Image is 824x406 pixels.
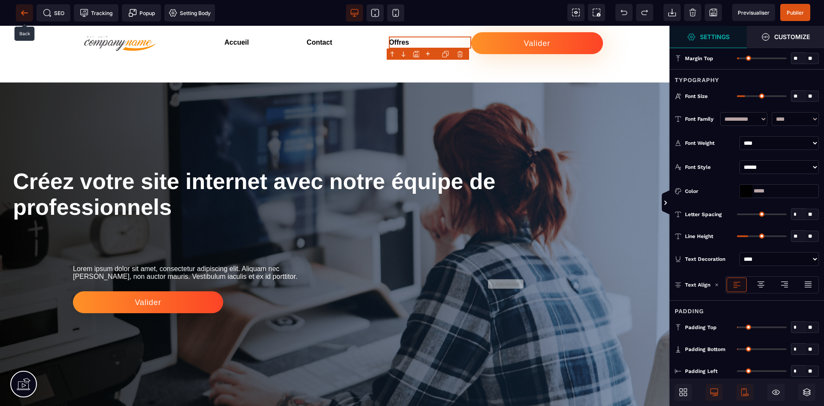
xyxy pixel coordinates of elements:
span: Settings [669,26,747,48]
span: Previsualiser [738,9,769,16]
span: Desktop Only [706,384,723,401]
h3: Contact [307,11,389,23]
img: 0e46401d7cf1cabc84698d50b6b0ba7f_Capture_d_%C3%A9cran_2023-08-07_120320-removebg-preview.png [78,6,164,27]
span: Letter Spacing [685,211,722,218]
div: Color [685,187,736,195]
span: Tracking [80,9,112,17]
span: Publier [787,9,804,16]
div: Typography [669,69,824,85]
span: Hide/Show Block [767,384,785,401]
p: Text Align [675,281,710,289]
div: Font Weight [685,139,736,147]
span: Open Style Manager [747,26,824,48]
span: Margin Top [685,55,713,62]
span: Padding Top [685,324,717,331]
text: Lorem ipsum dolor sit amet, consectetur adipiscing elit. Aliquam nec [PERSON_NAME], non auctor ma... [73,237,415,257]
span: SEO [43,9,64,17]
span: Open Layers [798,384,815,401]
h3: Accueil [224,11,307,23]
h3: Offres [389,11,471,23]
span: Line Height [685,233,713,240]
strong: Customize [774,34,810,40]
img: loading [715,283,719,287]
span: Setting Body [169,9,211,17]
span: Open Blocks [675,384,692,401]
div: Font Style [685,163,736,171]
span: Popup [128,9,155,17]
div: Font Family [685,115,716,123]
span: Preview [732,4,775,21]
span: Mobile Only [736,384,754,401]
button: Valider [73,266,223,287]
span: Font Size [685,93,708,100]
span: Padding Bottom [685,346,725,353]
span: View components [567,4,585,21]
div: Padding [669,300,824,316]
button: Valider [471,6,603,28]
span: Screenshot [588,4,605,21]
div: Text Decoration [685,255,736,263]
strong: Settings [700,34,730,40]
h1: Créez votre site internet avec notre équipe de professionnels [13,138,656,198]
span: Padding Left [685,368,718,375]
